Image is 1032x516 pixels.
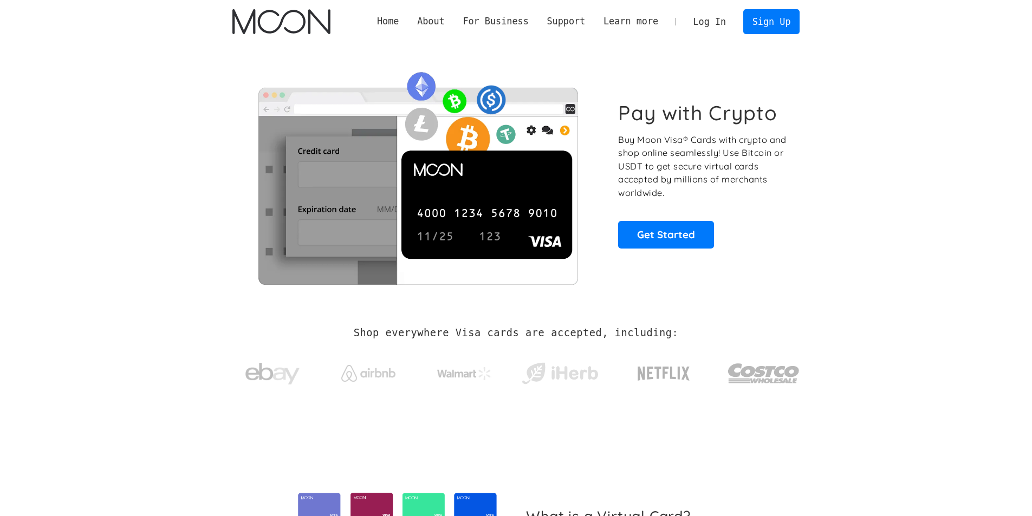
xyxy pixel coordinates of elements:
img: Costco [728,353,800,394]
a: Sign Up [743,9,800,34]
img: Walmart [437,367,491,380]
h1: Pay with Crypto [618,101,777,125]
h2: Shop everywhere Visa cards are accepted, including: [354,327,678,339]
div: Learn more [594,15,667,28]
a: Log In [684,10,735,34]
img: Moon Logo [232,9,330,34]
a: Costco [728,342,800,399]
a: Netflix [615,349,712,393]
a: Get Started [618,221,714,248]
div: Support [547,15,585,28]
div: About [417,15,445,28]
a: ebay [232,346,313,396]
div: For Business [454,15,538,28]
a: home [232,9,330,34]
div: Support [538,15,594,28]
a: iHerb [520,349,600,393]
div: For Business [463,15,528,28]
img: Moon Cards let you spend your crypto anywhere Visa is accepted. [232,64,603,284]
a: Walmart [424,356,504,386]
a: Home [368,15,408,28]
div: About [408,15,453,28]
a: Airbnb [328,354,408,387]
img: Netflix [637,360,691,387]
div: Learn more [603,15,658,28]
img: ebay [245,357,300,391]
img: Airbnb [341,365,395,382]
p: Buy Moon Visa® Cards with crypto and shop online seamlessly! Use Bitcoin or USDT to get secure vi... [618,133,788,200]
img: iHerb [520,360,600,388]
